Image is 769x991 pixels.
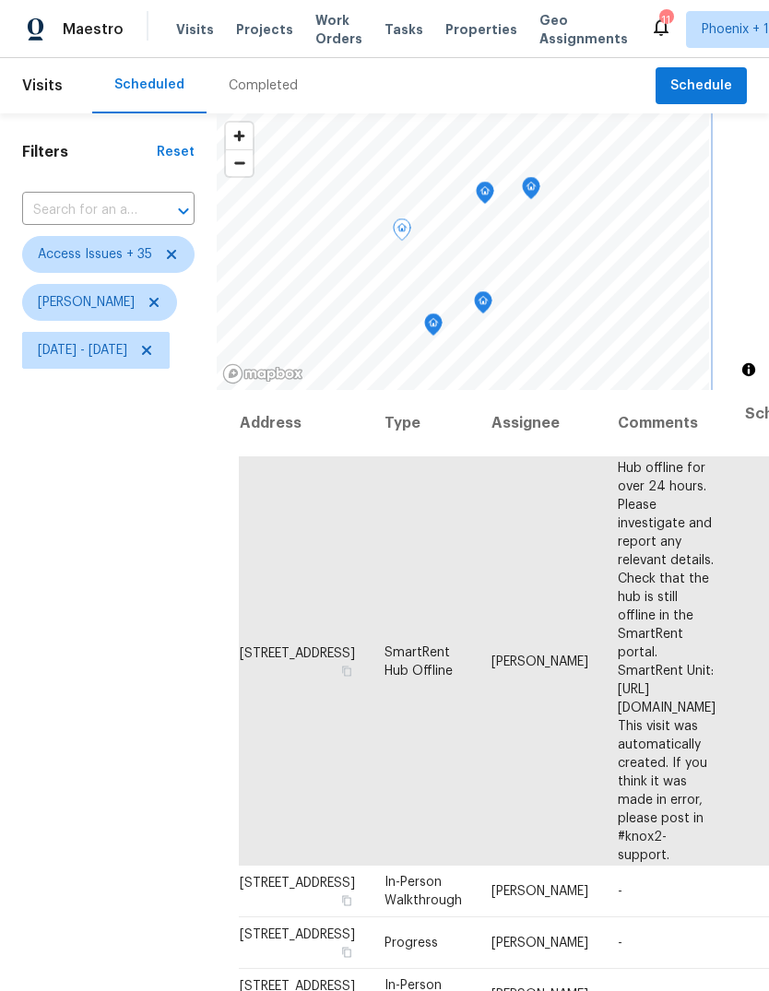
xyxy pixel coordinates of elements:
[338,944,355,961] button: Copy Address
[171,198,196,224] button: Open
[22,143,157,161] h1: Filters
[618,461,716,861] span: Hub offline for over 24 hours. Please investigate and report any relevant details. Check that the...
[240,877,355,890] span: [STREET_ADDRESS]
[476,182,494,210] div: Map marker
[656,67,747,105] button: Schedule
[491,885,588,898] span: [PERSON_NAME]
[384,645,453,677] span: SmartRent Hub Offline
[384,937,438,950] span: Progress
[236,20,293,39] span: Projects
[240,928,355,941] span: [STREET_ADDRESS]
[618,885,622,898] span: -
[239,390,370,457] th: Address
[603,390,730,457] th: Comments
[522,177,540,206] div: Map marker
[63,20,124,39] span: Maestro
[370,390,477,457] th: Type
[315,11,362,48] span: Work Orders
[539,11,628,48] span: Geo Assignments
[702,20,769,39] span: Phoenix + 1
[176,20,214,39] span: Visits
[474,291,492,320] div: Map marker
[217,113,709,390] canvas: Map
[659,11,672,29] div: 11
[491,937,588,950] span: [PERSON_NAME]
[38,293,135,312] span: [PERSON_NAME]
[22,196,143,225] input: Search for an address...
[384,23,423,36] span: Tasks
[38,245,152,264] span: Access Issues + 35
[618,937,622,950] span: -
[491,655,588,667] span: [PERSON_NAME]
[38,341,127,360] span: [DATE] - [DATE]
[477,390,603,457] th: Assignee
[229,77,298,95] div: Completed
[670,75,732,98] span: Schedule
[226,123,253,149] button: Zoom in
[445,20,517,39] span: Properties
[226,150,253,176] span: Zoom out
[384,876,462,907] span: In-Person Walkthrough
[338,892,355,909] button: Copy Address
[114,76,184,94] div: Scheduled
[393,218,411,247] div: Map marker
[424,313,443,342] div: Map marker
[226,149,253,176] button: Zoom out
[338,662,355,678] button: Copy Address
[738,359,760,381] button: Toggle attribution
[743,360,754,380] span: Toggle attribution
[22,65,63,106] span: Visits
[240,646,355,659] span: [STREET_ADDRESS]
[157,143,195,161] div: Reset
[222,363,303,384] a: Mapbox homepage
